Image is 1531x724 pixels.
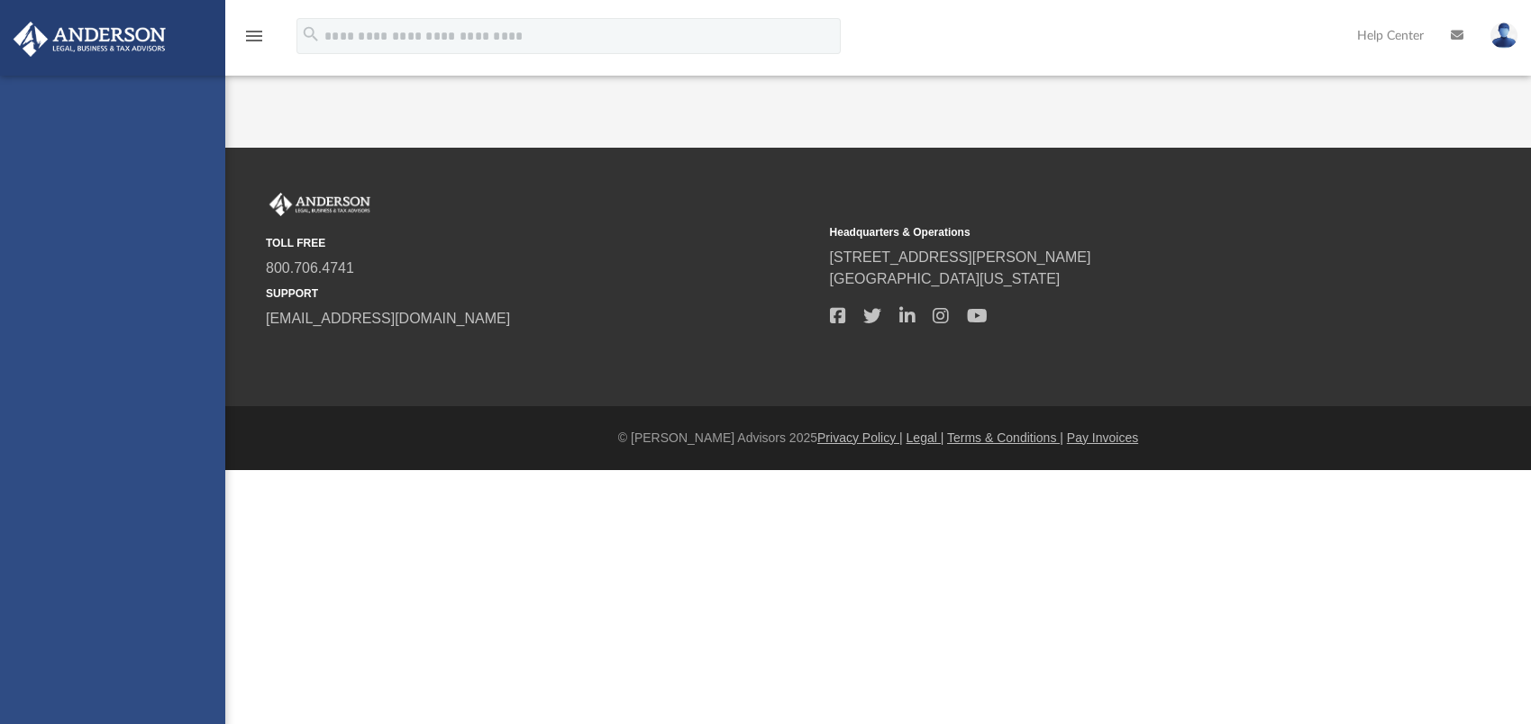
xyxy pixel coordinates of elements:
i: menu [243,25,265,47]
a: [EMAIL_ADDRESS][DOMAIN_NAME] [266,311,510,326]
a: [GEOGRAPHIC_DATA][US_STATE] [830,271,1061,286]
a: Privacy Policy | [817,430,903,445]
a: Pay Invoices [1067,430,1138,445]
a: [STREET_ADDRESS][PERSON_NAME] [830,249,1091,265]
a: Legal | [907,430,944,445]
a: menu [243,34,265,47]
small: Headquarters & Operations [830,224,1381,240]
a: 800.706.4741 [266,260,354,276]
img: Anderson Advisors Platinum Portal [266,193,374,216]
small: TOLL FREE [266,235,817,251]
img: User Pic [1490,23,1517,49]
i: search [301,24,321,44]
a: Terms & Conditions | [947,430,1063,445]
small: SUPPORT [266,285,817,302]
div: © [PERSON_NAME] Advisors 2025 [225,429,1531,448]
img: Anderson Advisors Platinum Portal [8,22,171,57]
